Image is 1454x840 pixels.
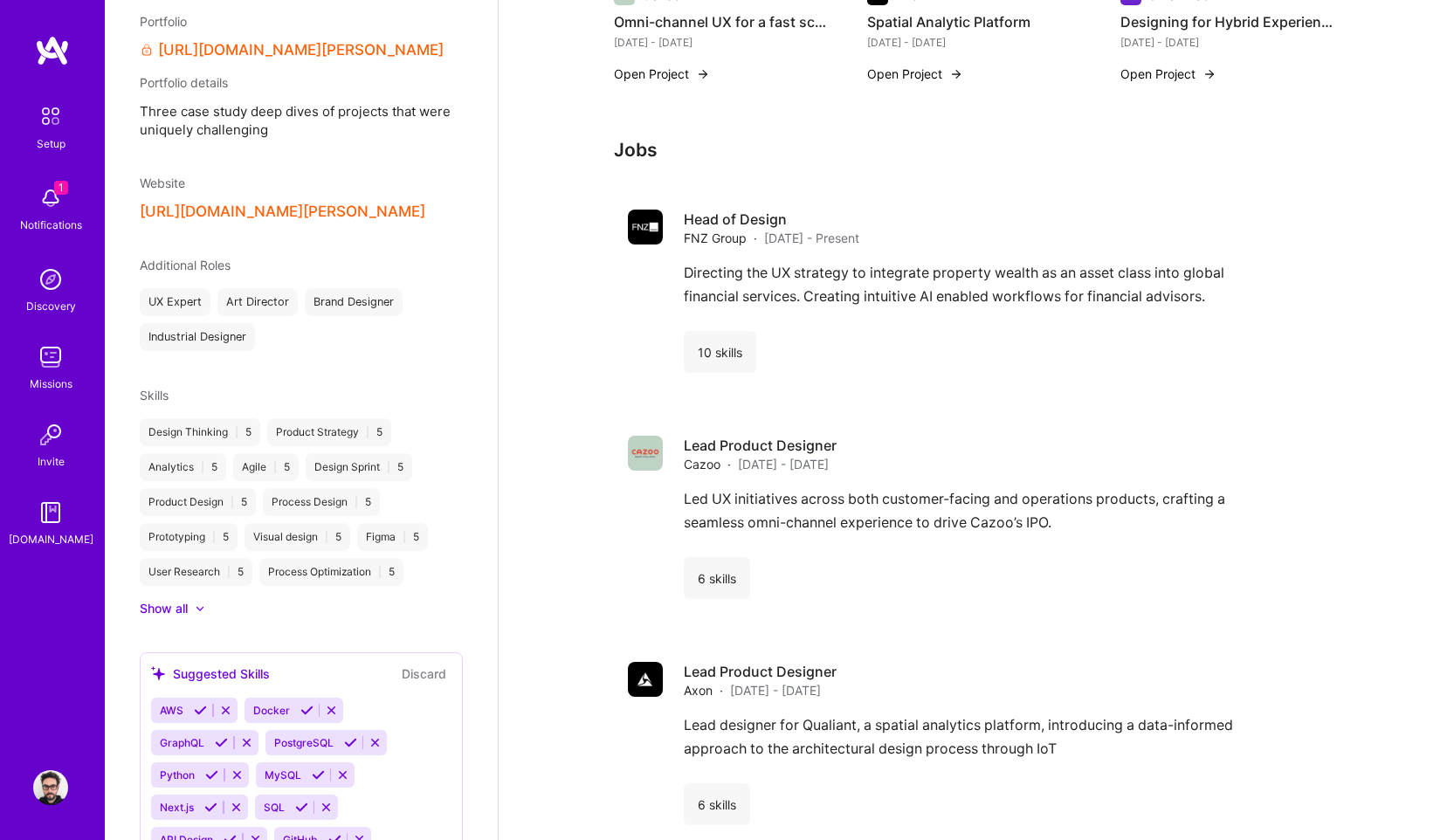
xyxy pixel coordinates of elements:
[1120,33,1339,52] div: [DATE] - [DATE]
[684,210,859,229] h4: Head of Design
[684,783,750,825] div: 6 skills
[140,288,210,316] div: UX Expert
[201,460,204,474] span: |
[614,65,710,83] button: Open Project
[151,666,166,681] i: icon SuggestedTeams
[151,664,270,683] div: Suggested Skills
[140,558,252,586] div: User Research 5
[357,523,428,551] div: Figma 5
[33,770,68,805] img: User Avatar
[306,453,412,481] div: Design Sprint 5
[26,297,76,315] div: Discovery
[9,530,93,548] div: [DOMAIN_NAME]
[867,33,1085,52] div: [DATE] - [DATE]
[54,181,68,195] span: 1
[33,417,68,452] img: Invite
[320,801,333,814] i: Reject
[235,425,238,439] span: |
[231,768,244,781] i: Reject
[684,331,756,373] div: 10 skills
[160,736,204,749] span: GraphQL
[684,229,747,247] span: FNZ Group
[33,495,68,530] img: guide book
[344,736,357,749] i: Accept
[140,14,187,29] span: Portfolio
[325,704,338,717] i: Reject
[300,704,314,717] i: Accept
[140,323,255,351] div: Industrial Designer
[240,736,253,749] i: Reject
[336,768,349,781] i: Reject
[140,203,425,221] button: [URL][DOMAIN_NAME][PERSON_NAME]
[140,600,188,617] div: Show all
[219,704,232,717] i: Reject
[140,523,238,551] div: Prototyping 5
[366,425,369,439] span: |
[738,455,829,473] span: [DATE] - [DATE]
[628,662,663,697] img: Company logo
[37,134,65,153] div: Setup
[378,565,382,579] span: |
[140,258,231,272] span: Additional Roles
[949,67,963,81] img: arrow-right
[305,288,403,316] div: Brand Designer
[140,388,169,403] span: Skills
[730,681,821,699] span: [DATE] - [DATE]
[274,736,334,749] span: PostgreSQL
[140,73,463,92] div: Portfolio details
[227,565,231,579] span: |
[355,495,358,509] span: |
[684,557,750,599] div: 6 skills
[140,453,226,481] div: Analytics 5
[727,455,731,473] span: ·
[194,704,207,717] i: Accept
[33,181,68,216] img: bell
[1120,65,1216,83] button: Open Project
[38,452,65,471] div: Invite
[614,33,832,52] div: [DATE] - [DATE]
[35,35,70,66] img: logo
[684,436,837,455] h4: Lead Product Designer
[160,704,183,717] span: AWS
[33,262,68,297] img: discovery
[614,139,1339,161] h3: Jobs
[867,65,963,83] button: Open Project
[160,768,195,781] span: Python
[259,558,403,586] div: Process Optimization 5
[684,662,837,681] h4: Lead Product Designer
[158,41,444,59] a: [URL][DOMAIN_NAME][PERSON_NAME]
[33,340,68,375] img: teamwork
[628,436,663,471] img: Company logo
[369,736,382,749] i: Reject
[230,801,243,814] i: Reject
[160,801,194,814] span: Next.js
[312,768,325,781] i: Accept
[867,10,1085,33] h4: Spatial Analytic Platform
[295,801,308,814] i: Accept
[1202,67,1216,81] img: arrow-right
[265,768,301,781] span: MySQL
[396,664,451,684] button: Discard
[614,10,832,33] h4: Omni-channel UX for a fast scaling unicorn
[212,530,216,544] span: |
[140,176,185,190] span: Website
[273,460,277,474] span: |
[263,488,380,516] div: Process Design 5
[684,455,720,473] span: Cazoo
[32,98,69,134] img: setup
[233,453,299,481] div: Agile 5
[204,801,217,814] i: Accept
[267,418,391,446] div: Product Strategy 5
[754,229,757,247] span: ·
[325,530,328,544] span: |
[215,736,228,749] i: Accept
[140,488,256,516] div: Product Design 5
[140,418,260,446] div: Design Thinking 5
[764,229,859,247] span: [DATE] - Present
[245,523,350,551] div: Visual design 5
[231,495,234,509] span: |
[29,770,72,805] a: User Avatar
[205,768,218,781] i: Accept
[387,460,390,474] span: |
[253,704,290,717] span: Docker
